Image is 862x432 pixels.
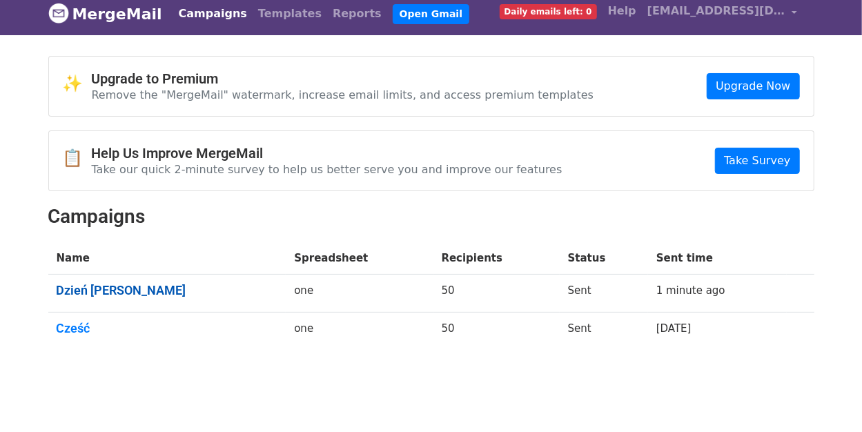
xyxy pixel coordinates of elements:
a: Cześć [57,321,278,336]
p: Remove the "MergeMail" watermark, increase email limits, and access premium templates [92,88,594,102]
th: Sent time [648,242,787,275]
iframe: Chat Widget [793,366,862,432]
h4: Help Us Improve MergeMail [92,145,562,161]
a: Dzień [PERSON_NAME] [57,283,278,298]
img: MergeMail logo [48,3,69,23]
td: Sent [560,312,648,349]
span: [EMAIL_ADDRESS][DOMAIN_NAME] [647,3,785,19]
td: one [286,275,433,313]
div: Chat-widget [793,366,862,432]
th: Name [48,242,286,275]
td: 50 [433,275,560,313]
a: 1 minute ago [656,284,725,297]
td: Sent [560,275,648,313]
span: 📋 [63,148,92,168]
td: 50 [433,312,560,349]
th: Recipients [433,242,560,275]
th: Spreadsheet [286,242,433,275]
h2: Campaigns [48,205,814,228]
td: one [286,312,433,349]
a: Upgrade Now [707,73,799,99]
span: Daily emails left: 0 [500,4,597,19]
a: Open Gmail [393,4,469,24]
a: Take Survey [715,148,799,174]
th: Status [560,242,648,275]
a: [DATE] [656,322,692,335]
p: Take our quick 2-minute survey to help us better serve you and improve our features [92,162,562,177]
h4: Upgrade to Premium [92,70,594,87]
span: ✨ [63,74,92,94]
